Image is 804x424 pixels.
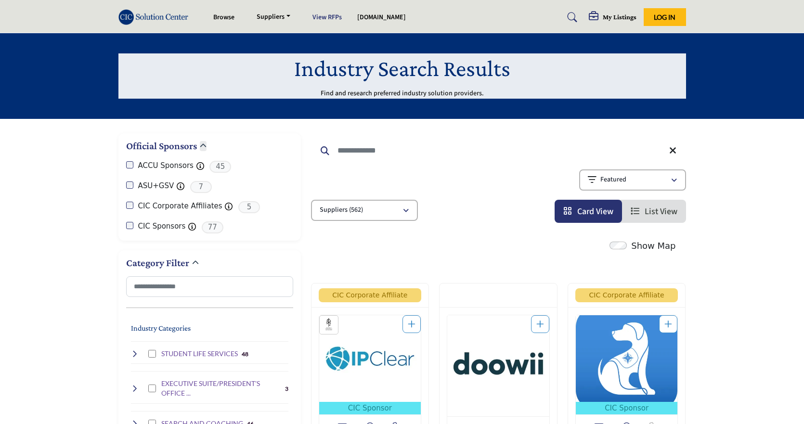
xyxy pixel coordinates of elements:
li: List View [622,200,686,223]
img: Site Logo [118,9,194,25]
h2: Official Sponsors [126,139,197,153]
b: 48 [242,351,248,358]
input: Select EXECUTIVE SUITE/PRESIDENT'S OFFICE SERVICES checkbox [148,385,156,392]
a: Add To List [408,319,415,331]
div: 48 Results For STUDENT LIFE SERVICES [242,349,248,358]
img: ACCU Sponsors Badge Icon [322,318,336,332]
p: Find and research preferred industry solution providers. [321,89,484,99]
a: Suppliers [250,11,297,24]
button: Featured [579,169,686,191]
span: 77 [202,221,223,233]
h1: Industry Search Results [294,53,510,83]
a: Add To List [664,319,672,331]
a: [DOMAIN_NAME] [357,13,406,22]
b: 3 [285,385,288,392]
a: Browse [213,13,234,22]
h4: STUDENT LIFE SERVICES: Campus engagement, residential life, and student activity management solut... [161,349,238,359]
label: CIC Sponsors [138,221,186,232]
input: ASU+GSV checkbox [126,181,133,189]
a: View List [631,206,677,218]
li: Card View [555,200,622,223]
span: 45 [209,161,231,173]
a: Open Listing in new tab [447,315,549,416]
input: CIC Corporate Affiliates checkbox [126,202,133,209]
div: My Listings [589,12,636,23]
p: Suppliers (562) [320,206,363,215]
h4: EXECUTIVE SUITE/PRESIDENT'S OFFICE SERVICES: Strategic planning, leadership support, and executiv... [161,379,281,398]
span: CIC Sponsor [321,403,419,414]
input: Search Keyword [311,139,686,162]
img: Student Ally, Inc. [576,315,678,402]
a: View Card [563,206,613,218]
h2: Category Filter [126,256,189,270]
label: Show Map [631,239,675,252]
span: 5 [238,201,260,213]
label: CIC Corporate Affiliates [138,201,222,212]
a: Open Listing in new tab [576,315,678,415]
button: Log In [644,8,686,26]
img: Doowii, Inc. [447,315,549,416]
a: View RFPs [312,13,342,22]
button: Industry Categories [131,322,191,334]
div: 3 Results For EXECUTIVE SUITE/PRESIDENT'S OFFICE SERVICES [285,384,288,393]
img: IP Clearing House [319,315,421,402]
input: Search Category [126,276,293,297]
a: Search [558,10,584,25]
input: CIC Sponsors checkbox [126,222,133,229]
h5: My Listings [603,13,636,21]
a: Add To List [536,319,544,331]
span: List View [645,206,677,218]
p: Featured [600,175,626,185]
a: Open Listing in new tab [319,315,421,415]
input: ACCU Sponsors checkbox [126,161,133,168]
span: CIC Corporate Affiliate [319,288,422,302]
span: Card View [577,206,613,218]
span: Log In [654,13,675,21]
label: ACCU Sponsors [138,160,194,171]
span: CIC Corporate Affiliate [575,288,678,302]
span: 7 [190,181,212,193]
button: Suppliers (562) [311,200,418,221]
span: CIC Sponsor [578,403,676,414]
label: ASU+GSV [138,180,174,192]
input: Select STUDENT LIFE SERVICES checkbox [148,350,156,358]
